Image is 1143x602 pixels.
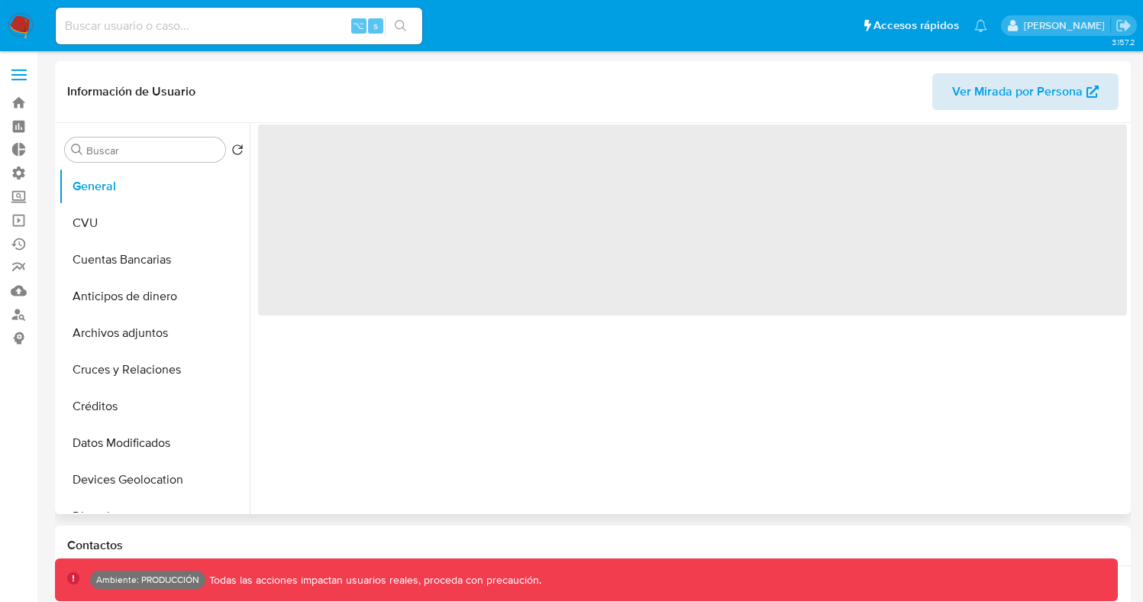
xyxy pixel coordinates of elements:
button: Cruces y Relaciones [59,351,250,388]
a: Notificaciones [974,19,987,32]
button: General [59,168,250,205]
button: search-icon [385,15,416,37]
span: ⌥ [353,18,364,33]
h1: Información de Usuario [67,84,195,99]
button: Anticipos de dinero [59,278,250,315]
span: ‌ [258,125,1127,316]
span: Ver Mirada por Persona [952,73,1083,110]
p: Ambiente: PRODUCCIÓN [96,577,199,583]
button: Direcciones [59,498,250,535]
h1: Contactos [67,538,1119,553]
p: Todas las acciones impactan usuarios reales, proceda con precaución. [205,573,541,587]
button: Datos Modificados [59,425,250,461]
button: Volver al orden por defecto [231,144,244,160]
button: Créditos [59,388,250,425]
button: Ver Mirada por Persona [932,73,1119,110]
span: Accesos rápidos [873,18,959,34]
a: Salir [1116,18,1132,34]
p: kevin.palacios@mercadolibre.com [1024,18,1110,33]
button: Archivos adjuntos [59,315,250,351]
button: Buscar [71,144,83,156]
button: Devices Geolocation [59,461,250,498]
input: Buscar usuario o caso... [56,16,422,36]
span: s [373,18,378,33]
input: Buscar [86,144,219,157]
button: CVU [59,205,250,241]
button: Cuentas Bancarias [59,241,250,278]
